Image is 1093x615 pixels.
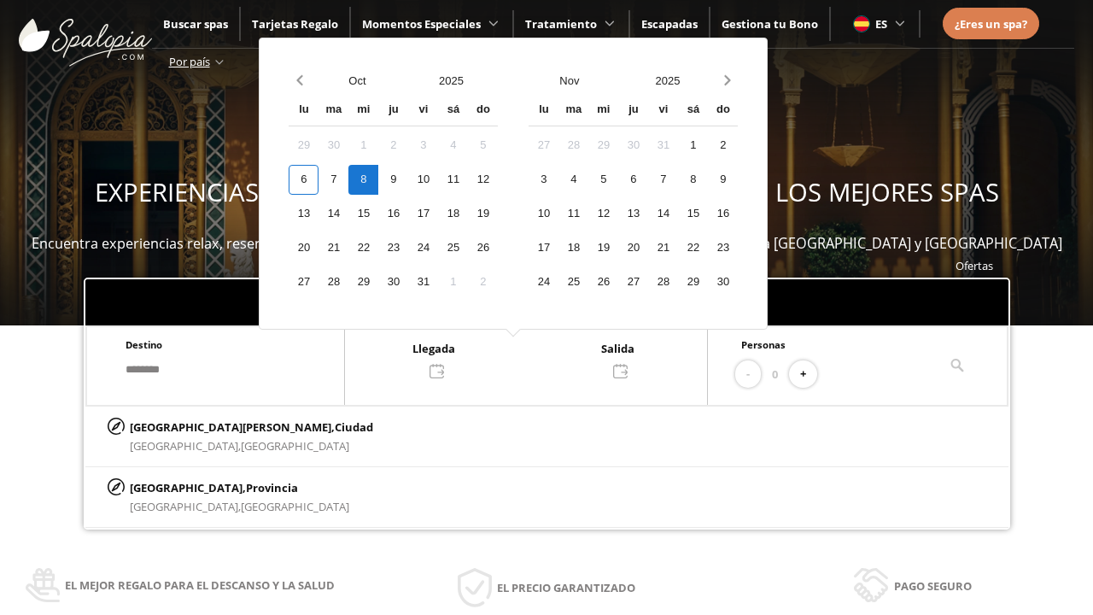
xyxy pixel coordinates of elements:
div: 3 [408,131,438,161]
span: El mejor regalo para el descanso y la salud [65,576,335,594]
button: + [789,360,817,389]
div: 1 [438,267,468,297]
button: - [735,360,761,389]
div: 6 [618,165,648,195]
span: EXPERIENCIAS WELLNESS PARA REGALAR Y DISFRUTAR EN LOS MEJORES SPAS [95,175,999,209]
div: 3 [529,165,558,195]
div: 8 [348,165,378,195]
div: ju [618,96,648,126]
img: ImgLogoSpalopia.BvClDcEz.svg [19,2,152,67]
span: [GEOGRAPHIC_DATA], [130,499,241,514]
div: 27 [618,267,648,297]
button: Open months overlay [520,66,618,96]
div: 14 [319,199,348,229]
div: 16 [708,199,738,229]
a: Escapadas [641,16,698,32]
div: 1 [678,131,708,161]
div: 10 [408,165,438,195]
span: Personas [741,338,786,351]
div: 13 [289,199,319,229]
div: 24 [529,267,558,297]
span: Destino [126,338,162,351]
div: 27 [289,267,319,297]
div: 7 [648,165,678,195]
div: 5 [468,131,498,161]
div: 21 [319,233,348,263]
div: 13 [618,199,648,229]
span: Por país [169,54,210,69]
div: 12 [468,165,498,195]
div: 29 [678,267,708,297]
div: 31 [408,267,438,297]
div: 15 [678,199,708,229]
div: Calendar days [529,131,738,297]
a: Tarjetas Regalo [252,16,338,32]
div: sá [678,96,708,126]
div: 30 [708,267,738,297]
span: Ciudad [335,419,373,435]
span: 0 [772,365,778,384]
span: Encuentra experiencias relax, reserva bonos spas y escapadas wellness para disfrutar en más de 40... [32,234,1062,253]
a: Buscar spas [163,16,228,32]
div: 12 [588,199,618,229]
button: Open months overlay [310,66,404,96]
div: 30 [319,131,348,161]
span: ¿Eres un spa? [955,16,1027,32]
div: 4 [438,131,468,161]
div: 23 [708,233,738,263]
div: mi [588,96,618,126]
span: [GEOGRAPHIC_DATA] [241,499,349,514]
div: 9 [708,165,738,195]
div: sá [438,96,468,126]
div: 21 [648,233,678,263]
div: 2 [378,131,408,161]
div: 24 [408,233,438,263]
div: 11 [558,199,588,229]
button: Open years overlay [404,66,498,96]
div: 6 [289,165,319,195]
div: 22 [678,233,708,263]
div: vi [648,96,678,126]
div: 30 [378,267,408,297]
span: Pago seguro [894,577,972,595]
div: 26 [588,267,618,297]
div: ma [319,96,348,126]
div: 19 [588,233,618,263]
div: 5 [588,165,618,195]
div: 29 [588,131,618,161]
div: 28 [648,267,678,297]
span: [GEOGRAPHIC_DATA] [241,438,349,454]
div: 15 [348,199,378,229]
div: ma [558,96,588,126]
div: 20 [289,233,319,263]
a: Gestiona tu Bono [722,16,818,32]
div: 30 [618,131,648,161]
a: Ofertas [956,258,993,273]
button: Previous month [289,66,310,96]
div: 28 [558,131,588,161]
div: 29 [348,267,378,297]
div: 8 [678,165,708,195]
div: lu [529,96,558,126]
div: 26 [468,233,498,263]
div: lu [289,96,319,126]
div: 18 [438,199,468,229]
div: 31 [648,131,678,161]
div: 9 [378,165,408,195]
div: 20 [618,233,648,263]
div: 17 [408,199,438,229]
div: 2 [468,267,498,297]
div: 1 [348,131,378,161]
button: Open years overlay [618,66,716,96]
div: 16 [378,199,408,229]
div: Calendar wrapper [529,96,738,297]
div: do [468,96,498,126]
div: 19 [468,199,498,229]
div: 14 [648,199,678,229]
div: do [708,96,738,126]
div: mi [348,96,378,126]
div: 17 [529,233,558,263]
